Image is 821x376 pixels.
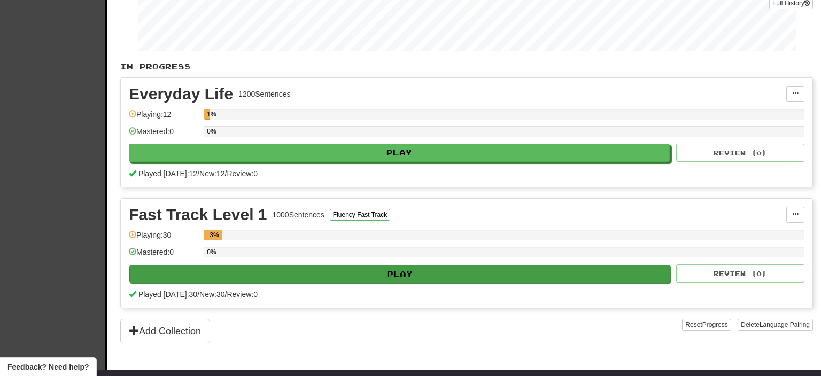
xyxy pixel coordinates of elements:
span: Played [DATE]: 30 [138,290,197,299]
span: Open feedback widget [7,362,89,372]
button: Review (0) [676,144,804,162]
button: Play [129,265,670,283]
div: 1200 Sentences [238,89,290,99]
span: / [197,290,199,299]
button: Play [129,144,670,162]
div: Mastered: 0 [129,126,198,144]
span: Language Pairing [760,321,810,328]
button: Add Collection [120,319,210,343]
span: New: 12 [199,169,224,178]
span: Played [DATE]: 12 [138,169,197,178]
div: Playing: 30 [129,230,198,247]
div: Playing: 12 [129,109,198,127]
button: Fluency Fast Track [330,209,390,221]
span: New: 30 [199,290,224,299]
p: In Progress [120,61,813,72]
span: Review: 0 [227,169,258,178]
span: Review: 0 [227,290,258,299]
div: 1% [207,109,210,120]
span: Progress [702,321,728,328]
div: Fast Track Level 1 [129,207,267,223]
div: 1000 Sentences [273,209,324,220]
button: Review (0) [676,264,804,283]
span: / [197,169,199,178]
div: Everyday Life [129,86,233,102]
div: Mastered: 0 [129,247,198,264]
button: ResetProgress [682,319,731,331]
button: DeleteLanguage Pairing [738,319,813,331]
span: / [225,169,227,178]
span: / [225,290,227,299]
div: 3% [207,230,221,240]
